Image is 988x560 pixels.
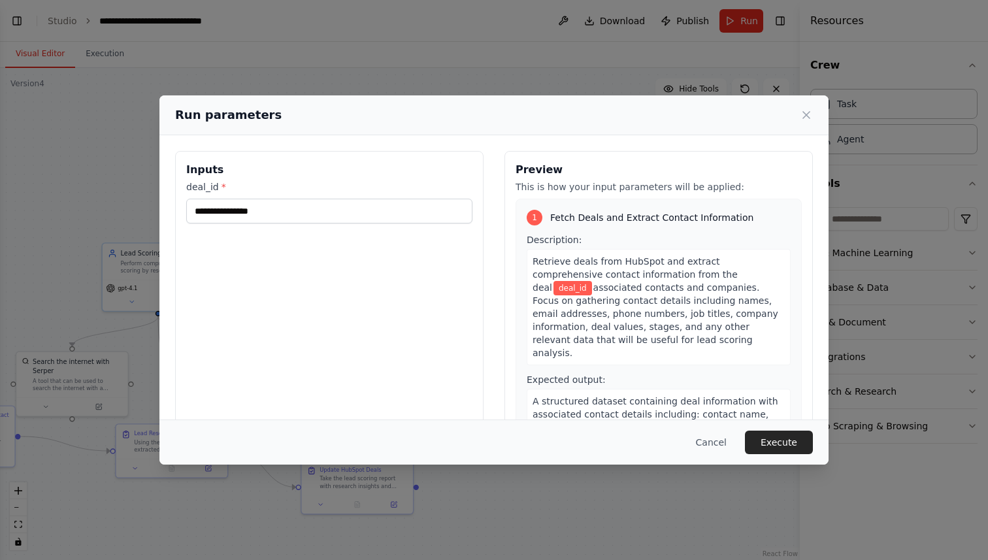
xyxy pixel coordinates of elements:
p: This is how your input parameters will be applied: [516,180,802,193]
div: 1 [527,210,542,225]
span: Retrieve deals from HubSpot and extract comprehensive contact information from the deal [533,256,738,293]
button: Execute [745,431,813,454]
h3: Inputs [186,162,472,178]
button: Cancel [685,431,737,454]
h2: Run parameters [175,106,282,124]
span: A structured dataset containing deal information with associated contact details including: conta... [533,396,781,472]
span: Expected output: [527,374,606,385]
span: Description: [527,235,582,245]
label: deal_id [186,180,472,193]
span: Fetch Deals and Extract Contact Information [550,211,753,224]
h3: Preview [516,162,802,178]
span: Variable: deal_id [553,281,592,295]
span: associated contacts and companies. Focus on gathering contact details including names, email addr... [533,282,778,358]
